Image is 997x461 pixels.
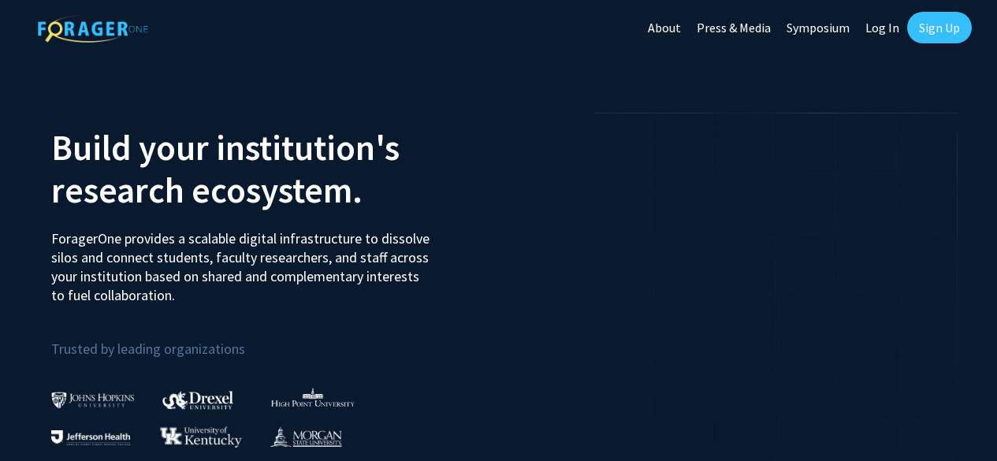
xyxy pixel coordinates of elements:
p: Trusted by leading organizations [51,318,487,361]
img: University of Kentucky [160,426,242,448]
p: ForagerOne provides a scalable digital infrastructure to dissolve silos and connect students, fac... [51,217,434,305]
img: High Point University [271,388,355,407]
img: Johns Hopkins University [51,392,135,408]
h2: Build your institution's research ecosystem. [51,126,487,211]
a: Sign Up [907,12,972,43]
img: Morgan State University [270,426,342,447]
img: Drexel University [162,391,233,409]
img: Thomas Jefferson University [51,430,130,445]
img: ForagerOne Logo [38,15,148,43]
